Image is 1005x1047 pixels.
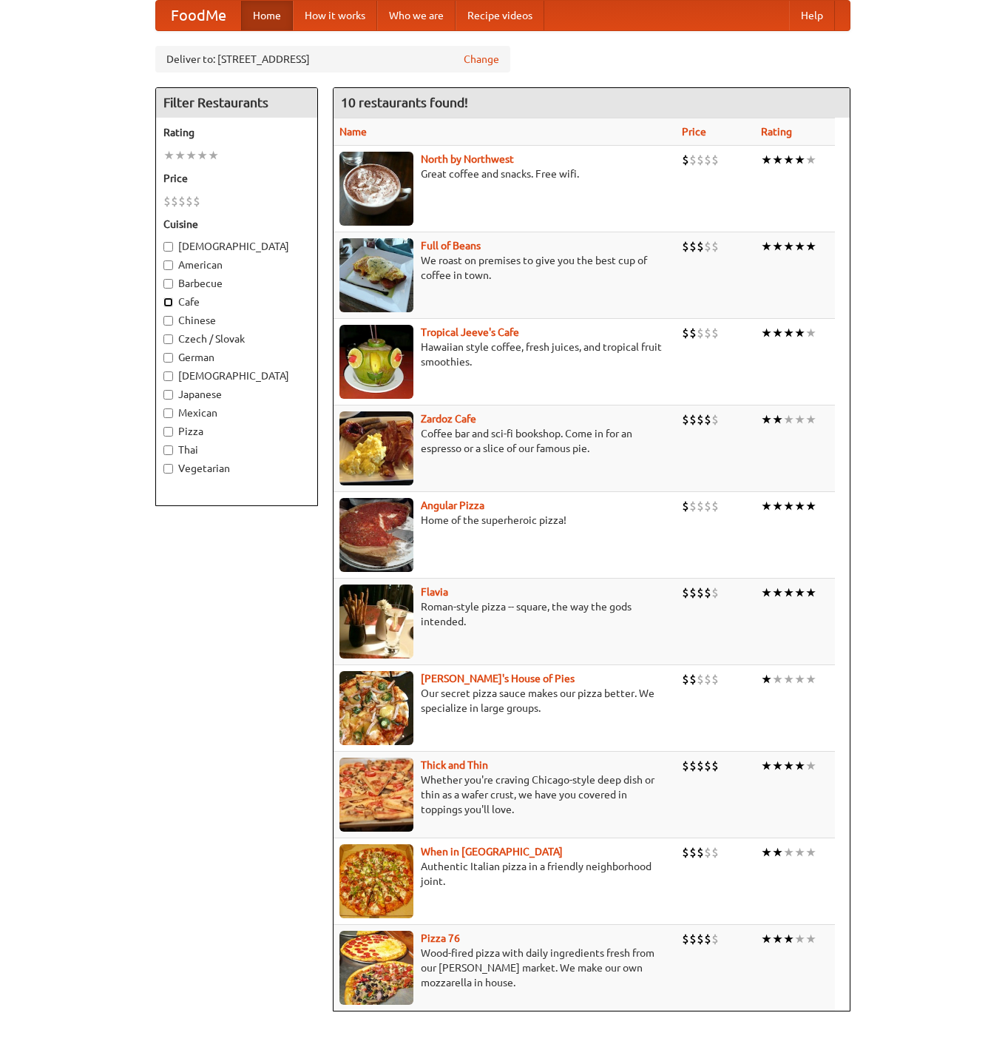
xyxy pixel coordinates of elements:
p: We roast on premises to give you the best cup of coffee in town. [339,253,671,283]
h5: Rating [163,125,310,140]
li: $ [711,325,719,341]
input: Japanese [163,390,173,400]
input: Barbecue [163,279,173,289]
img: jeeves.jpg [339,325,413,399]
li: ★ [772,152,783,168]
li: ★ [805,152,816,168]
a: [PERSON_NAME]'s House of Pies [421,673,575,684]
li: ★ [761,844,772,861]
li: ★ [794,498,805,514]
a: Help [789,1,835,30]
b: Full of Beans [421,240,481,252]
label: Thai [163,442,310,457]
li: ★ [772,844,783,861]
li: $ [697,931,704,947]
li: $ [711,152,719,168]
img: flavia.jpg [339,585,413,659]
li: $ [186,193,193,209]
img: beans.jpg [339,238,413,312]
li: $ [704,498,711,514]
b: Angular Pizza [421,499,484,511]
img: luigis.jpg [339,671,413,745]
li: $ [697,238,704,255]
li: ★ [783,671,794,687]
li: ★ [761,931,772,947]
a: Thick and Thin [421,759,488,771]
a: Who we are [377,1,456,30]
li: $ [697,411,704,428]
label: Barbecue [163,276,310,291]
li: ★ [794,758,805,774]
li: $ [711,844,719,861]
li: $ [711,671,719,687]
li: $ [689,844,697,861]
li: ★ [805,411,816,428]
li: ★ [761,671,772,687]
li: ★ [772,931,783,947]
li: $ [689,671,697,687]
a: Price [682,126,706,138]
h5: Cuisine [163,217,310,232]
li: $ [682,238,689,255]
li: ★ [783,498,794,514]
li: $ [697,585,704,601]
li: $ [178,193,186,209]
img: zardoz.jpg [339,411,413,485]
li: ★ [783,844,794,861]
li: $ [697,325,704,341]
li: ★ [783,152,794,168]
h4: Filter Restaurants [156,88,317,118]
p: Whether you're craving Chicago-style deep dish or thin as a wafer crust, we have you covered in t... [339,772,671,817]
input: Czech / Slovak [163,334,173,344]
li: $ [711,931,719,947]
a: Zardoz Cafe [421,413,476,425]
li: ★ [794,931,805,947]
li: ★ [805,758,816,774]
label: Pizza [163,424,310,439]
a: Home [241,1,293,30]
li: $ [704,411,711,428]
li: ★ [794,411,805,428]
img: angular.jpg [339,498,413,572]
label: Czech / Slovak [163,331,310,346]
input: [DEMOGRAPHIC_DATA] [163,242,173,252]
li: $ [697,498,704,514]
h5: Price [163,171,310,186]
li: ★ [175,147,186,164]
li: ★ [805,498,816,514]
li: $ [697,152,704,168]
p: Wood-fired pizza with daily ingredients fresh from our [PERSON_NAME] market. We make our own mozz... [339,946,671,990]
li: $ [682,411,689,428]
label: [DEMOGRAPHIC_DATA] [163,368,310,383]
li: $ [689,152,697,168]
li: ★ [794,585,805,601]
a: When in [GEOGRAPHIC_DATA] [421,846,563,858]
b: North by Northwest [421,153,514,165]
li: $ [704,325,711,341]
li: $ [711,758,719,774]
li: $ [682,844,689,861]
li: $ [711,411,719,428]
label: Vegetarian [163,461,310,476]
li: ★ [772,498,783,514]
li: ★ [772,585,783,601]
li: ★ [794,325,805,341]
input: Chinese [163,316,173,326]
li: $ [171,193,178,209]
li: $ [704,238,711,255]
li: ★ [761,238,772,255]
label: Japanese [163,387,310,402]
input: Thai [163,445,173,455]
label: American [163,257,310,272]
li: ★ [794,844,805,861]
label: German [163,350,310,365]
li: ★ [805,671,816,687]
p: Authentic Italian pizza in a friendly neighborhood joint. [339,859,671,889]
p: Home of the superheroic pizza! [339,513,671,528]
input: Mexican [163,408,173,418]
li: $ [711,238,719,255]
